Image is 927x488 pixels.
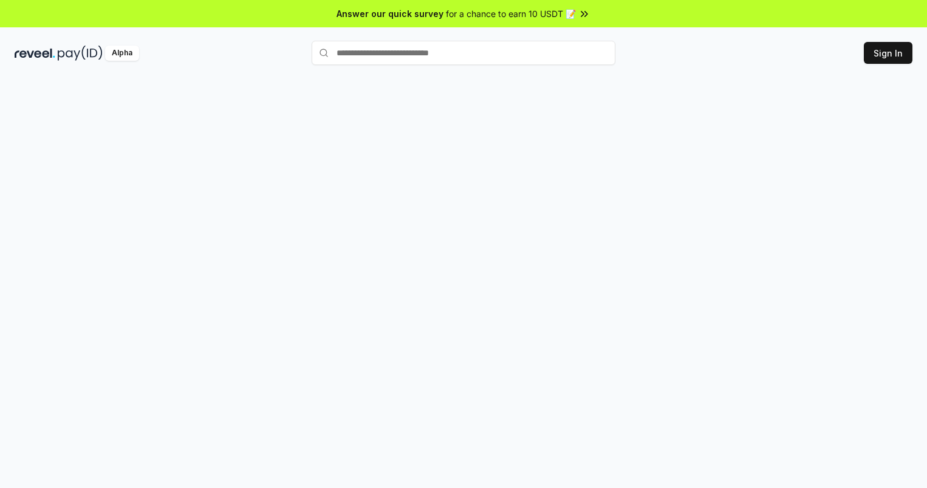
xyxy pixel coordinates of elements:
div: Alpha [105,46,139,61]
img: reveel_dark [15,46,55,61]
span: for a chance to earn 10 USDT 📝 [446,7,576,20]
button: Sign In [864,42,912,64]
img: pay_id [58,46,103,61]
span: Answer our quick survey [337,7,443,20]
